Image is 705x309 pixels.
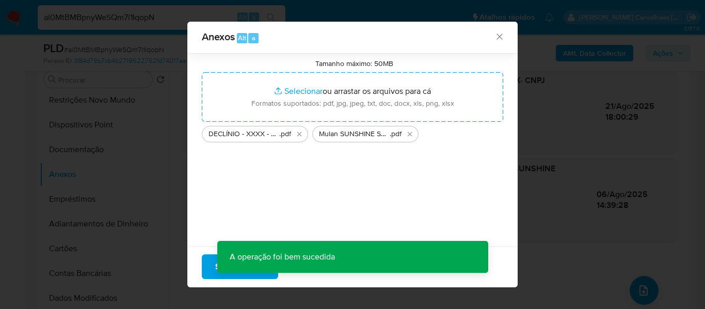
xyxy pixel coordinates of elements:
button: Excluir DECLÍNIO - XXXX - CNPJ 51170417000133 - SUNSHINE STORE PRESENTES E DECORACOES LTDA.pdf [293,128,306,140]
button: Fechar [494,31,504,41]
span: Subir arquivo [215,255,265,278]
button: Excluir Mulan SUNSHINE STORE PRESENTES E DECORACOES LTDA 2311858666_2025_08_28_06_35_46 - Tabla d... [404,128,416,140]
span: .pdf [390,129,402,139]
ul: Arquivos selecionados [202,122,503,142]
span: .pdf [279,129,291,139]
button: Subir arquivo [202,254,278,279]
span: DECLÍNIO - XXXX - CNPJ 51170417000133 - SUNSHINE STORE PRESENTES E DECORACOES LTDA [209,129,279,139]
p: A operação foi bem sucedida [217,241,347,273]
label: Tamanho máximo: 50MB [315,59,393,68]
span: Anexos [202,29,235,44]
span: Mulan SUNSHINE STORE PRESENTES E DECORACOES LTDA 2311858666_2025_08_28_06_35_46 - Tabla dinámica 1 [319,129,390,139]
span: Cancelar [296,255,329,278]
span: a [252,33,255,43]
span: Alt [238,33,246,43]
